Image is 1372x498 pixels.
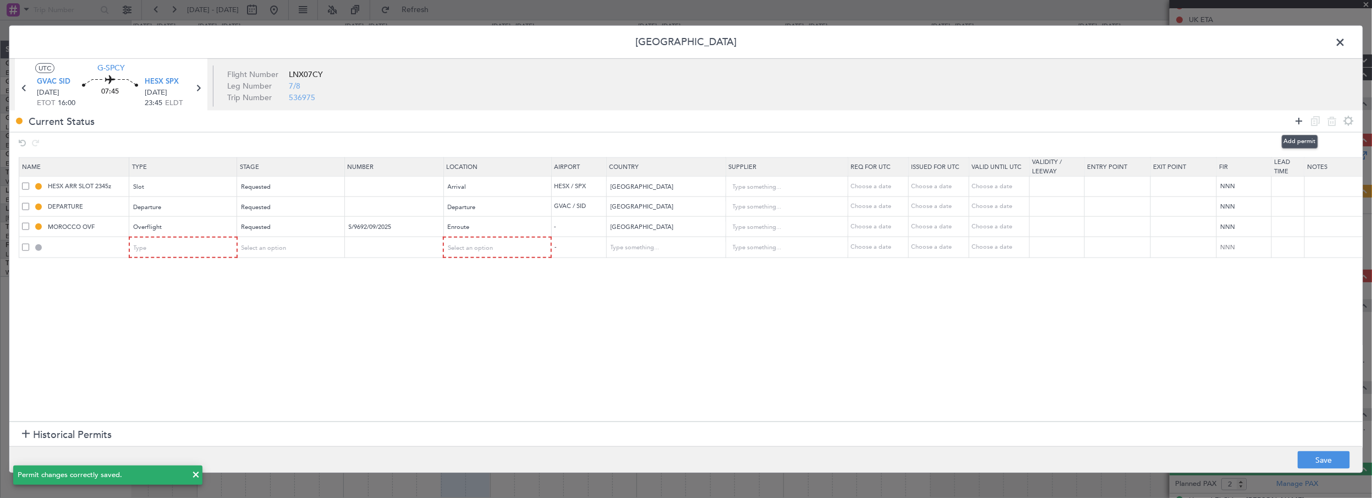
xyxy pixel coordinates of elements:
[1220,222,1271,231] input: NNN
[18,470,186,481] div: Permit changes correctly saved.
[1275,158,1291,176] span: Lead Time
[1220,182,1271,191] input: NNN
[1154,162,1187,171] span: Exit Point
[9,25,1363,58] header: [GEOGRAPHIC_DATA]
[1220,162,1228,171] span: Fir
[1308,162,1328,171] span: Notes
[1220,202,1271,211] input: NNN
[1282,135,1318,149] div: Add permit
[1298,451,1350,469] button: Save
[1220,243,1271,252] input: NNN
